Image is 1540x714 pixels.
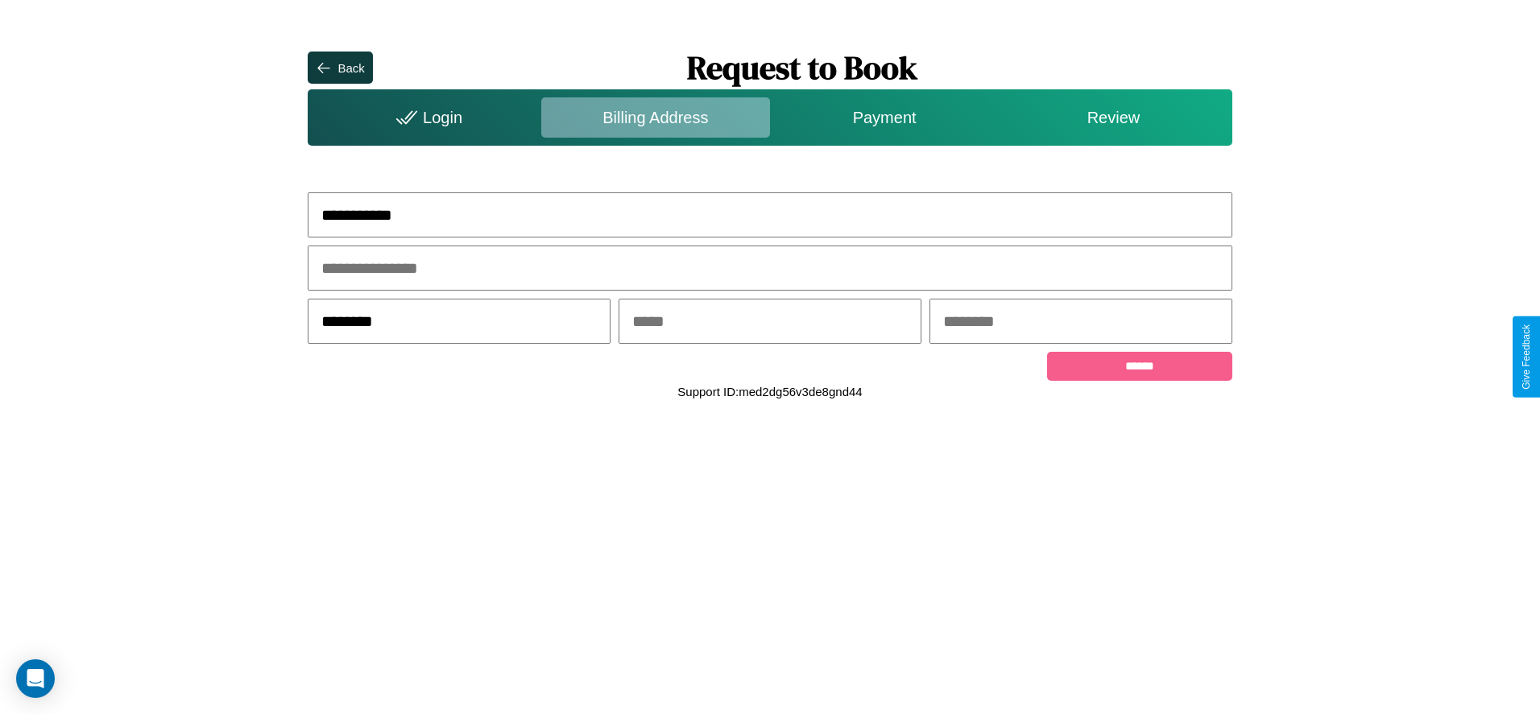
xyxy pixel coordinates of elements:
[770,97,999,138] div: Payment
[308,52,372,84] button: Back
[16,659,55,698] div: Open Intercom Messenger
[1521,324,1532,390] div: Give Feedback
[373,46,1232,89] h1: Request to Book
[999,97,1227,138] div: Review
[541,97,770,138] div: Billing Address
[337,61,364,75] div: Back
[677,381,862,402] p: Support ID: med2dg56v3de8gnd44
[312,97,540,138] div: Login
